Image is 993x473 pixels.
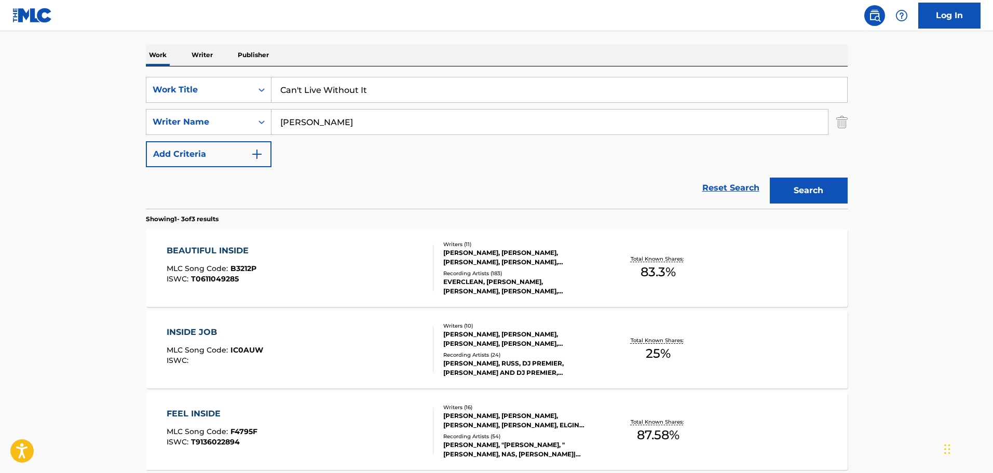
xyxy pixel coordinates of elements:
a: FEEL INSIDEMLC Song Code:F4795FISWC:T9136022894Writers (16)[PERSON_NAME], [PERSON_NAME], [PERSON_... [146,392,848,470]
p: Work [146,44,170,66]
span: ISWC : [167,274,191,283]
img: MLC Logo [12,8,52,23]
a: Public Search [864,5,885,26]
span: T9136022894 [191,437,240,447]
div: Writer Name [153,116,246,128]
form: Search Form [146,77,848,209]
div: BEAUTIFUL INSIDE [167,245,256,257]
div: Help [891,5,912,26]
span: ISWC : [167,356,191,365]
iframe: Chat Widget [941,423,993,473]
div: [PERSON_NAME], [PERSON_NAME], [PERSON_NAME], [PERSON_NAME], [PERSON_NAME], [PERSON_NAME], [PERSON... [443,330,600,348]
button: Search [770,178,848,204]
span: MLC Song Code : [167,264,230,273]
p: Writer [188,44,216,66]
span: IC0AUW [230,345,263,355]
span: 87.58 % [637,426,679,444]
p: Total Known Shares: [631,255,686,263]
div: Recording Artists ( 183 ) [443,269,600,277]
span: F4795F [230,427,257,436]
div: [PERSON_NAME], "[PERSON_NAME], "[PERSON_NAME], NAS, [PERSON_NAME]|[PERSON_NAME] [443,440,600,459]
div: [PERSON_NAME], RUSS, DJ PREMIER, [PERSON_NAME] AND DJ PREMIER, [PERSON_NAME] AND DJ PREMIER, DJ P... [443,359,600,377]
img: 9d2ae6d4665cec9f34b9.svg [251,148,263,160]
div: Writers ( 16 ) [443,403,600,411]
div: Writers ( 11 ) [443,240,600,248]
div: INSIDE JOB [167,326,263,339]
span: 25 % [646,344,671,363]
div: Work Title [153,84,246,96]
p: Showing 1 - 3 of 3 results [146,214,219,224]
p: Total Known Shares: [631,418,686,426]
a: Log In [918,3,981,29]
span: MLC Song Code : [167,427,230,436]
div: Drag [944,434,950,465]
a: Reset Search [697,177,765,199]
div: Recording Artists ( 54 ) [443,433,600,440]
span: MLC Song Code : [167,345,230,355]
div: Recording Artists ( 24 ) [443,351,600,359]
div: [PERSON_NAME], [PERSON_NAME], [PERSON_NAME], [PERSON_NAME], ELGIN [PERSON_NAME], [PERSON_NAME], [... [443,411,600,430]
div: [PERSON_NAME], [PERSON_NAME], [PERSON_NAME], [PERSON_NAME], [PERSON_NAME], [PERSON_NAME], [PERSON... [443,248,600,267]
div: EVERCLEAN, [PERSON_NAME], [PERSON_NAME], [PERSON_NAME], [PERSON_NAME] [443,277,600,296]
a: BEAUTIFUL INSIDEMLC Song Code:B3212PISWC:T0611049285Writers (11)[PERSON_NAME], [PERSON_NAME], [PE... [146,229,848,307]
img: search [868,9,881,22]
span: T0611049285 [191,274,239,283]
a: INSIDE JOBMLC Song Code:IC0AUWISWC:Writers (10)[PERSON_NAME], [PERSON_NAME], [PERSON_NAME], [PERS... [146,310,848,388]
div: FEEL INSIDE [167,408,257,420]
span: 83.3 % [641,263,676,281]
img: Delete Criterion [836,109,848,135]
button: Add Criteria [146,141,271,167]
img: help [895,9,908,22]
span: ISWC : [167,437,191,447]
p: Publisher [235,44,272,66]
div: Writers ( 10 ) [443,322,600,330]
span: B3212P [230,264,256,273]
p: Total Known Shares: [631,336,686,344]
